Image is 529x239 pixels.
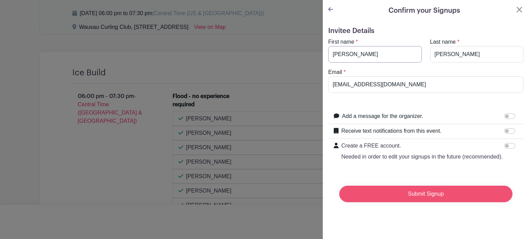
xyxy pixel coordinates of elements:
[341,127,442,135] label: Receive text notifications from this event.
[328,38,354,46] label: First name
[341,142,503,150] p: Create a FREE account.
[341,153,503,161] p: Needed in order to edit your signups in the future (recommended).
[388,6,460,16] h5: Confirm your Signups
[339,186,512,202] input: Submit Signup
[328,68,342,76] label: Email
[342,112,423,120] label: Add a message for the organizer.
[515,6,523,14] button: Close
[430,38,456,46] label: Last name
[328,27,523,35] h5: Invitee Details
